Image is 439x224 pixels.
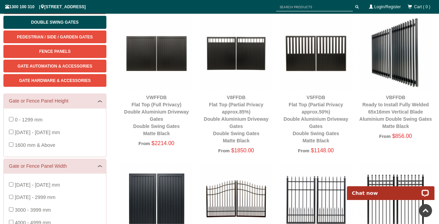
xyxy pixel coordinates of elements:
[139,141,150,146] span: From
[3,31,106,43] a: Pedestrian / Side / Garden Gates
[218,148,230,153] span: From
[343,178,439,200] iframe: LiveChat chat widget
[124,95,189,136] a: VWFFDBFlat Top (Full Privacy)Double Aluminium Driveway GatesDouble Swing GatesMatte Black
[231,148,254,153] span: $1850.00
[414,4,430,9] span: Cart ( 0 )
[18,64,92,69] span: Gate Automation & Accessories
[19,78,91,83] span: Gate Hardware & Accessories
[15,182,60,188] span: [DATE] - [DATE] mm
[15,130,60,135] span: [DATE] - [DATE] mm
[9,163,101,170] a: Gate or Fence Panel Width
[39,49,71,54] span: Fence Panels
[15,142,55,148] span: 1600 mm & Above
[17,35,93,39] span: Pedestrian / Side / Garden Gates
[359,95,432,129] a: VBFFDBReady to Install Fully Welded 65x16mm Vertical BladeAluminium Double Swing GatesMatte Black
[284,95,348,143] a: V5FFDBFlat Top (Partial Privacy approx.50%)Double Aluminium Driveway GatesDouble Swing GatesMatte...
[374,4,401,9] a: Login/Register
[392,133,412,139] span: $856.00
[298,148,309,153] span: From
[3,16,106,28] a: Double Swing Gates
[15,194,55,200] span: [DATE] - 2999 mm
[379,134,391,139] span: From
[120,17,193,90] img: VWFFDB - Flat Top (Full Privacy) - Double Aluminium Driveway Gates - Double Swing Gates - Matte B...
[31,20,79,25] span: Double Swing Gates
[15,117,43,122] span: 0 - 1299 mm
[359,17,432,90] img: VBFFDB - Ready to Install Fully Welded 65x16mm Vertical Blade - Aluminium Double Swing Gates - Ma...
[3,45,106,58] a: Fence Panels
[200,17,273,90] img: V8FFDB - Flat Top (Partial Privacy approx.85%) - Double Aluminium Driveway Gates - Double Swing G...
[3,74,106,87] a: Gate Hardware & Accessories
[3,60,106,72] a: Gate Automation & Accessories
[311,148,334,153] span: $1148.00
[151,140,174,146] span: $2214.00
[276,3,353,11] input: SEARCH PRODUCTS
[15,207,51,213] span: 3000 - 3999 mm
[9,97,101,105] a: Gate or Fence Panel Height
[279,17,352,90] img: V5FFDB - Flat Top (Partial Privacy approx.50%) - Double Aluminium Driveway Gates - Double Swing G...
[204,95,269,143] a: V8FFDBFlat Top (Partial Privacy approx.85%)Double Aluminium Driveway GatesDouble Swing GatesMatte...
[5,4,86,9] span: 1300 100 310 | [STREET_ADDRESS]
